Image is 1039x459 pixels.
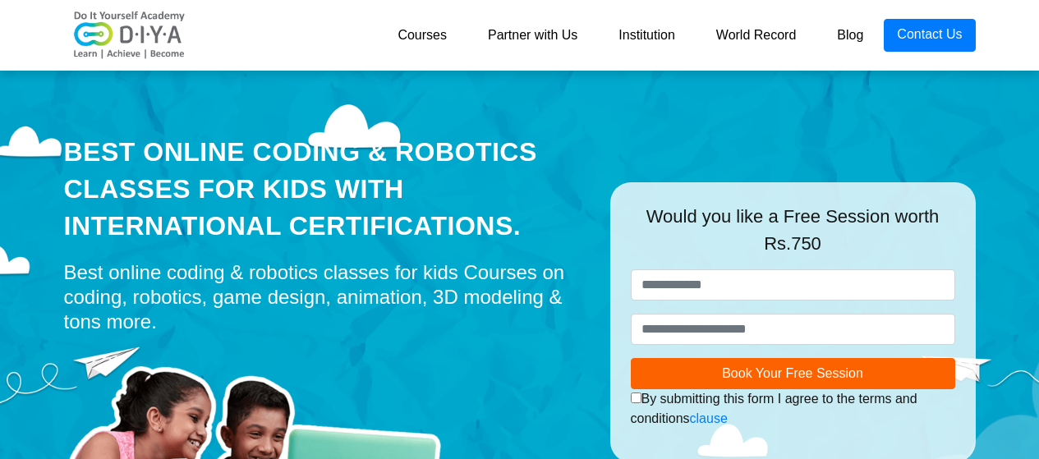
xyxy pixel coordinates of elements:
div: Would you like a Free Session worth Rs.750 [631,203,955,269]
div: Best Online Coding & Robotics Classes for kids with International Certifications. [64,134,586,244]
div: Best online coding & robotics classes for kids Courses on coding, robotics, game design, animatio... [64,260,586,334]
a: Partner with Us [467,19,598,52]
a: Courses [377,19,467,52]
a: Institution [598,19,695,52]
button: Book Your Free Session [631,358,955,389]
a: clause [690,411,728,425]
a: Contact Us [884,19,975,52]
a: Blog [816,19,884,52]
div: By submitting this form I agree to the terms and conditions [631,389,955,429]
a: World Record [696,19,817,52]
span: Book Your Free Session [722,366,863,380]
img: logo-v2.png [64,11,195,60]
